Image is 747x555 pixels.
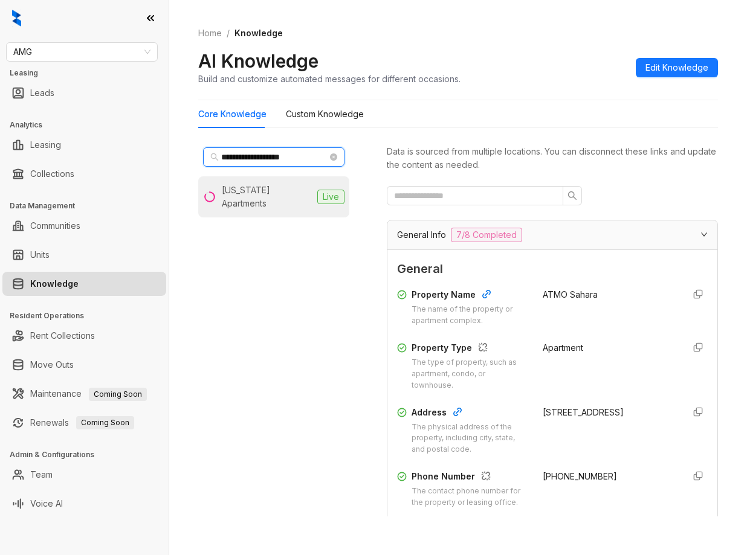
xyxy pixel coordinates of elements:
[2,214,166,238] li: Communities
[13,43,150,61] span: AMG
[412,288,528,304] div: Property Name
[397,228,446,242] span: General Info
[543,342,583,353] span: Apartment
[2,81,166,105] li: Leads
[234,28,283,38] span: Knowledge
[30,324,95,348] a: Rent Collections
[30,353,74,377] a: Move Outs
[2,243,166,267] li: Units
[30,411,134,435] a: RenewalsComing Soon
[387,220,717,249] div: General Info7/8 Completed
[30,272,79,296] a: Knowledge
[30,492,63,516] a: Voice AI
[543,289,598,300] span: ATMO Sahara
[2,411,166,435] li: Renewals
[412,406,528,422] div: Address
[222,184,312,210] div: [US_STATE] Apartments
[196,27,224,40] a: Home
[317,190,344,204] span: Live
[227,27,230,40] li: /
[412,422,528,456] div: The physical address of the property, including city, state, and postal code.
[30,162,74,186] a: Collections
[412,486,528,508] div: The contact phone number for the property or leasing office.
[30,463,53,487] a: Team
[636,58,718,77] button: Edit Knowledge
[645,61,708,74] span: Edit Knowledge
[412,341,528,357] div: Property Type
[2,324,166,348] li: Rent Collections
[2,492,166,516] li: Voice AI
[330,153,337,161] span: close-circle
[89,388,147,401] span: Coming Soon
[198,107,267,121] div: Core Knowledge
[210,153,219,161] span: search
[30,81,54,105] a: Leads
[76,416,134,429] span: Coming Soon
[2,272,166,296] li: Knowledge
[10,201,169,211] h3: Data Management
[10,68,169,79] h3: Leasing
[412,357,528,391] div: The type of property, such as apartment, condo, or townhouse.
[10,449,169,460] h3: Admin & Configurations
[198,50,319,72] h2: AI Knowledge
[30,133,61,157] a: Leasing
[700,231,708,238] span: expanded
[10,120,169,130] h3: Analytics
[10,310,169,321] h3: Resident Operations
[2,162,166,186] li: Collections
[397,260,708,278] span: General
[30,214,80,238] a: Communities
[387,145,718,172] div: Data is sourced from multiple locations. You can disconnect these links and update the content as...
[451,228,522,242] span: 7/8 Completed
[12,10,21,27] img: logo
[2,353,166,377] li: Move Outs
[412,470,528,486] div: Phone Number
[2,382,166,406] li: Maintenance
[30,243,50,267] a: Units
[568,191,577,201] span: search
[412,304,528,327] div: The name of the property or apartment complex.
[543,471,617,481] span: [PHONE_NUMBER]
[198,72,461,85] div: Build and customize automated messages for different occasions.
[2,133,166,157] li: Leasing
[543,406,674,419] div: [STREET_ADDRESS]
[2,463,166,487] li: Team
[286,107,364,121] div: Custom Knowledge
